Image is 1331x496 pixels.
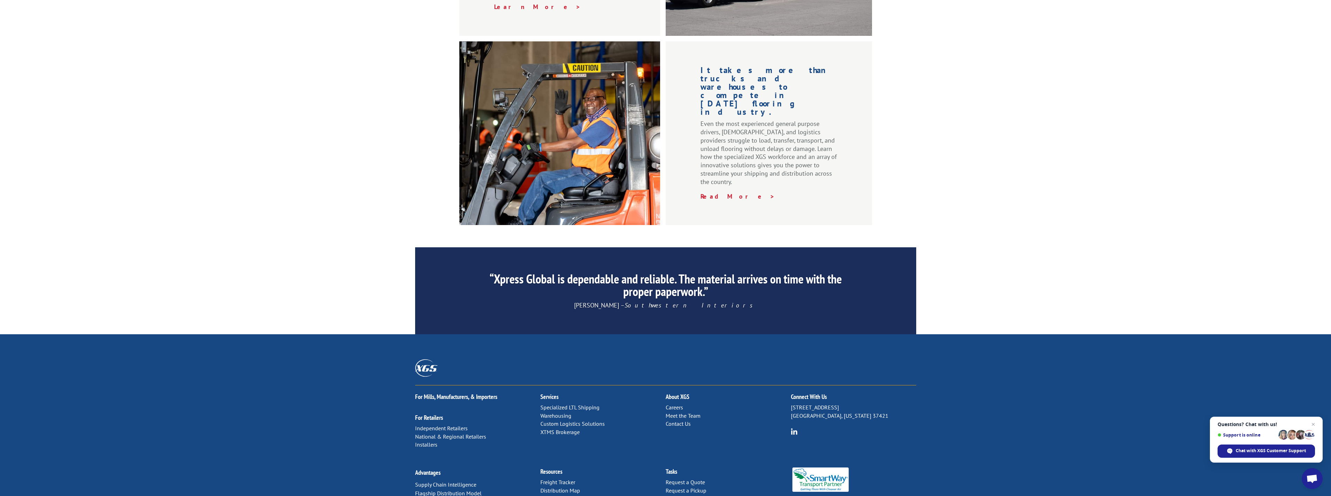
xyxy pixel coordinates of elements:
a: Services [540,393,558,401]
a: Resources [540,467,562,475]
p: [STREET_ADDRESS] [GEOGRAPHIC_DATA], [US_STATE] 37421 [791,403,916,420]
a: Custom Logistics Solutions [540,420,605,427]
a: About XGS [666,393,689,401]
a: Meet the Team [666,412,700,419]
em: Southwestern Interiors [625,301,757,309]
a: Read More > [700,192,775,200]
img: Smartway_Logo [791,467,850,492]
p: Even the most experienced general purpose drivers, [DEMOGRAPHIC_DATA], and logistics providers st... [700,120,837,192]
h2: Connect With Us [791,394,916,403]
a: Open chat [1302,468,1323,489]
a: Warehousing [540,412,571,419]
span: Questions? Chat with us! [1218,422,1315,427]
a: Request a Pickup [666,487,706,494]
a: Independent Retailers [415,425,468,432]
h2: “Xpress Global is dependable and reliable. The material arrives on time with the proper paperwork.” [480,273,850,301]
a: For Mills, Manufacturers, & Importers [415,393,497,401]
a: XTMS Brokerage [540,429,580,435]
a: Learn More > [494,3,581,11]
a: Distribution Map [540,487,580,494]
a: Freight Tracker [540,479,575,486]
h1: It takes more than trucks and warehouses to compete in [DATE] flooring industry. [700,66,837,120]
img: group-6 [791,428,798,435]
a: For Retailers [415,414,443,422]
a: Advantages [415,469,441,477]
a: Request a Quote [666,479,705,486]
a: Specialized LTL Shipping [540,404,600,411]
a: Contact Us [666,420,691,427]
a: Installers [415,441,437,448]
a: Supply Chain Intelligence [415,481,476,488]
a: National & Regional Retailers [415,433,486,440]
img: XGS_Logos_ALL_2024_All_White [415,359,437,376]
p: [PERSON_NAME] – [480,301,850,310]
h2: Tasks [666,469,791,478]
span: Chat with XGS Customer Support [1218,445,1315,458]
a: Careers [666,404,683,411]
span: Support is online [1218,432,1276,438]
span: Chat with XGS Customer Support [1236,448,1306,454]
